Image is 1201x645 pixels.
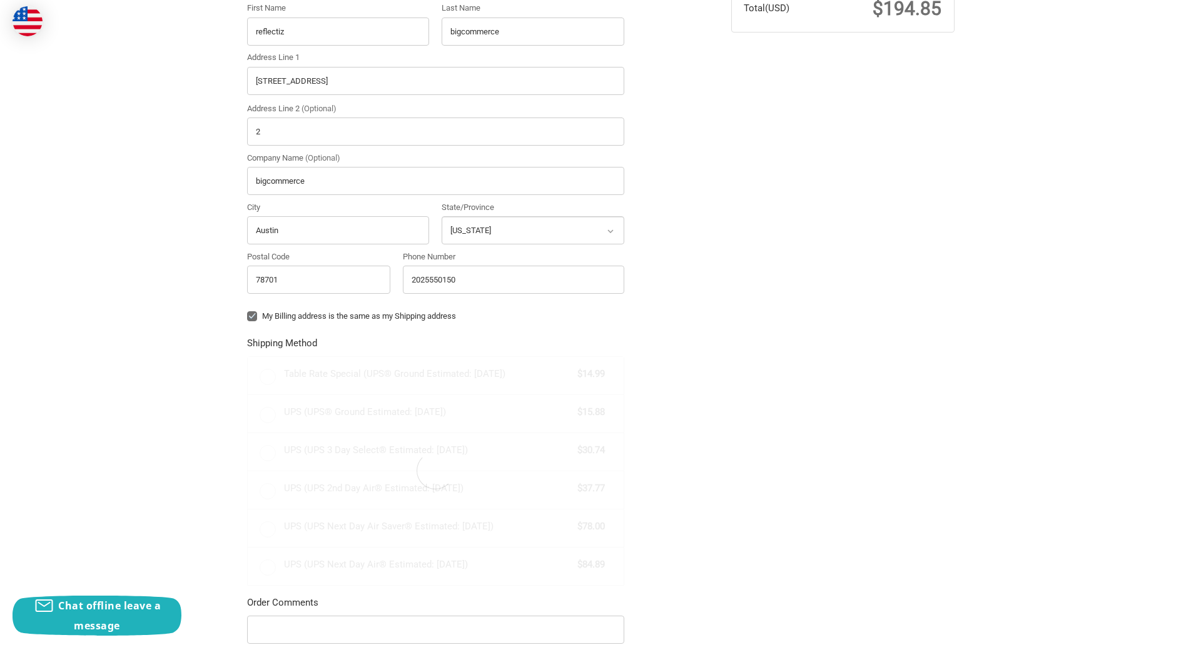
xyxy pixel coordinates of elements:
[105,6,143,17] span: Checkout
[247,152,624,164] label: Company Name
[744,2,789,14] span: Total (USD)
[247,201,430,214] label: City
[302,104,337,113] small: (Optional)
[247,251,391,263] label: Postal Code
[247,311,624,321] label: My Billing address is the same as my Shipping address
[247,2,430,14] label: First Name
[13,596,181,636] button: Chat offline leave a message
[58,599,161,632] span: Chat offline leave a message
[403,251,624,263] label: Phone Number
[13,6,43,36] img: duty and tax information for United States
[442,201,624,214] label: State/Province
[305,153,340,162] small: (Optional)
[247,102,624,115] label: Address Line 2
[247,51,624,64] label: Address Line 1
[442,2,624,14] label: Last Name
[247,596,318,616] legend: Order Comments
[247,336,317,356] legend: Shipping Method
